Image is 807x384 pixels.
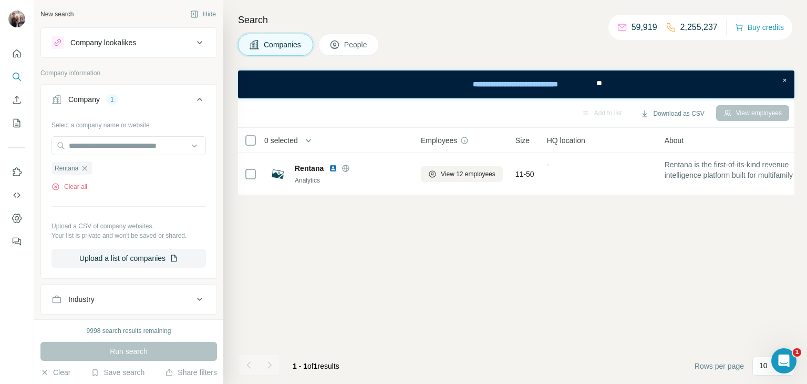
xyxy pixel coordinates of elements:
[793,348,801,357] span: 1
[344,39,368,50] span: People
[238,13,794,27] h4: Search
[633,106,711,122] button: Download as CSV
[264,135,298,146] span: 0 selected
[41,87,216,116] button: Company1
[680,21,718,34] p: 2,255,237
[515,135,530,146] span: Size
[40,68,217,78] p: Company information
[51,221,206,231] p: Upload a CSV of company websites.
[51,231,206,240] p: Your list is private and won't be saved or shared.
[8,44,25,63] button: Quick start
[51,249,206,268] button: Upload a list of companies
[41,287,216,312] button: Industry
[70,37,136,48] div: Company lookalikes
[293,362,307,370] span: 1 - 1
[421,135,457,146] span: Employees
[8,114,25,133] button: My lists
[8,209,25,228] button: Dashboard
[8,11,25,27] img: Avatar
[441,169,495,179] span: View 12 employees
[183,6,223,22] button: Hide
[307,362,314,370] span: of
[8,90,25,109] button: Enrich CSV
[8,163,25,181] button: Use Surfe on LinkedIn
[759,360,768,371] p: 10
[771,348,796,373] iframe: Intercom live chat
[421,166,503,182] button: View 12 employees
[264,39,302,50] span: Companies
[295,176,408,185] div: Analytics
[68,294,95,305] div: Industry
[8,67,25,86] button: Search
[41,30,216,55] button: Company lookalikes
[68,94,100,105] div: Company
[8,186,25,205] button: Use Surfe API
[8,232,25,251] button: Feedback
[40,367,70,378] button: Clear
[314,362,318,370] span: 1
[40,9,74,19] div: New search
[547,135,585,146] span: HQ location
[238,70,794,98] iframe: Banner
[735,20,784,35] button: Buy credits
[51,116,206,130] div: Select a company name or website
[87,326,171,336] div: 9998 search results remaining
[632,21,657,34] p: 59,919
[293,362,339,370] span: results
[51,182,87,191] button: Clear all
[515,169,534,179] span: 11-50
[547,160,550,169] span: -
[329,164,337,173] img: LinkedIn logo
[55,164,78,173] span: Rentana
[91,367,144,378] button: Save search
[295,163,324,174] span: Rentana
[695,361,744,371] span: Rows per page
[106,95,118,104] div: 1
[270,166,286,183] img: Logo of Rentana
[165,367,217,378] button: Share filters
[665,135,684,146] span: About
